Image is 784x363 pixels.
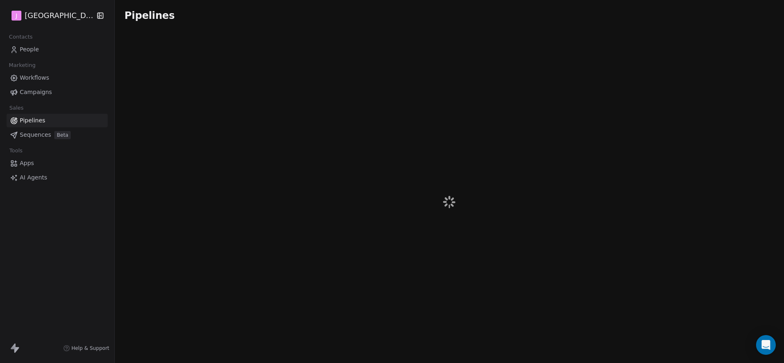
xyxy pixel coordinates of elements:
span: Pipelines [125,10,175,21]
span: Sequences [20,131,51,139]
a: Workflows [7,71,108,85]
a: People [7,43,108,56]
span: People [20,45,39,54]
span: [GEOGRAPHIC_DATA] [25,10,94,21]
span: AI Agents [20,173,47,182]
span: Help & Support [72,345,109,352]
span: Contacts [5,31,36,43]
span: J [16,11,17,20]
span: Marketing [5,59,39,71]
a: Campaigns [7,85,108,99]
a: SequencesBeta [7,128,108,142]
a: Apps [7,156,108,170]
a: Pipelines [7,114,108,127]
span: Sales [6,102,27,114]
span: Workflows [20,74,49,82]
span: Pipelines [20,116,45,125]
span: Beta [54,131,71,139]
span: Tools [6,145,26,157]
a: Help & Support [63,345,109,352]
div: Open Intercom Messenger [756,335,776,355]
span: Campaigns [20,88,52,96]
button: J[GEOGRAPHIC_DATA] [10,9,90,23]
span: Apps [20,159,34,168]
a: AI Agents [7,171,108,184]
